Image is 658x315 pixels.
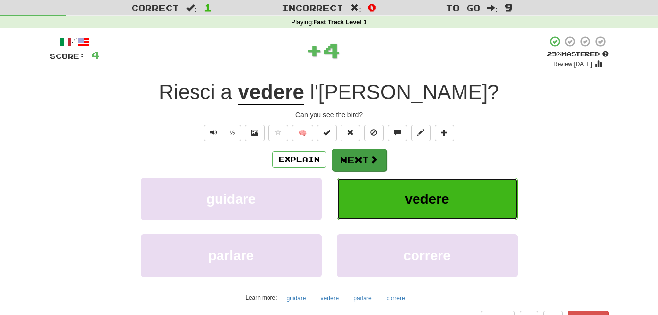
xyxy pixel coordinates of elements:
div: Can you see the bird? [50,110,609,120]
span: 25 % [547,50,561,58]
span: To go [446,3,480,13]
button: 🧠 [292,125,313,141]
button: Play sentence audio (ctl+space) [204,125,223,141]
span: 4 [323,38,340,62]
span: ? [304,80,499,104]
button: parlare [348,291,377,306]
span: : [487,4,498,12]
span: : [186,4,197,12]
button: Set this sentence to 100% Mastered (alt+m) [317,125,337,141]
button: Show image (alt+x) [245,125,265,141]
span: Score: [50,52,85,60]
button: Explain [272,151,326,168]
button: guidare [141,178,322,220]
span: Correct [131,3,179,13]
strong: Fast Track Level 1 [314,19,367,26]
span: a [220,80,232,104]
span: 0 [368,1,376,13]
div: / [50,35,99,48]
span: 9 [505,1,513,13]
button: Edit sentence (alt+d) [411,125,431,141]
span: : [350,4,361,12]
button: Next [332,149,387,171]
button: correre [381,291,411,306]
span: correre [403,248,451,263]
div: Mastered [547,50,609,59]
button: ½ [223,125,242,141]
div: Text-to-speech controls [202,125,242,141]
button: vedere [316,291,344,306]
button: guidare [281,291,312,306]
button: correre [337,234,518,277]
button: parlare [141,234,322,277]
button: Ignore sentence (alt+i) [364,125,384,141]
span: vedere [405,191,449,207]
span: guidare [206,191,256,207]
span: Incorrect [282,3,343,13]
button: vedere [337,178,518,220]
span: l'[PERSON_NAME] [310,80,488,104]
button: Reset to 0% Mastered (alt+r) [341,125,360,141]
button: Discuss sentence (alt+u) [388,125,407,141]
small: Review: [DATE] [553,61,592,68]
button: Add to collection (alt+a) [435,125,454,141]
button: Favorite sentence (alt+f) [268,125,288,141]
span: Riesci [159,80,215,104]
small: Learn more: [245,294,277,301]
span: 4 [91,49,99,61]
u: vedere [238,80,304,105]
span: + [306,35,323,65]
span: 1 [204,1,212,13]
span: parlare [208,248,254,263]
